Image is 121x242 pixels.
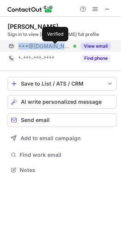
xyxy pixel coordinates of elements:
span: Add to email campaign [20,135,81,141]
button: Reveal Button [81,42,111,50]
span: Send email [21,117,50,123]
span: Notes [20,167,113,173]
span: Find work email [20,151,113,158]
span: ***@[DOMAIN_NAME] [18,43,71,50]
div: Save to List / ATS / CRM [21,81,103,87]
button: Add to email campaign [8,131,116,145]
button: Find work email [8,150,116,160]
button: save-profile-one-click [8,77,116,91]
button: Notes [8,165,116,175]
div: [PERSON_NAME] [8,23,58,30]
button: Reveal Button [81,55,111,62]
span: AI write personalized message [21,99,102,105]
button: Send email [8,113,116,127]
button: AI write personalized message [8,95,116,109]
div: Sign in to view [PERSON_NAME] full profile [8,31,116,38]
img: ContactOut v5.3.10 [8,5,53,14]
